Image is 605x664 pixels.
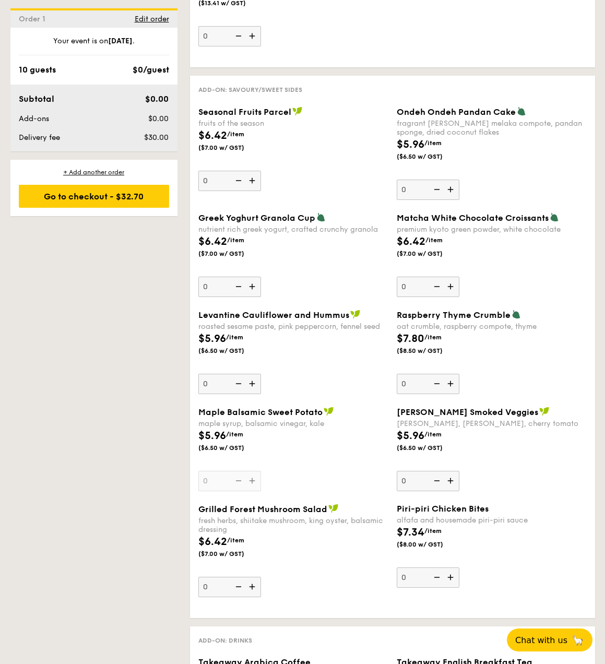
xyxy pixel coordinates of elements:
[397,225,587,234] div: premium kyoto green powder, white chocolate
[550,212,559,222] img: icon-vegetarian.fe4039eb.svg
[397,374,459,394] input: Raspberry Thyme Crumbleoat crumble, raspberry compote, thyme$7.80/item($8.50 w/ GST)
[148,114,169,123] span: $0.00
[198,347,269,355] span: ($6.50 w/ GST)
[397,430,424,442] span: $5.96
[19,94,54,104] span: Subtotal
[428,471,444,491] img: icon-reduce.1d2dbef1.svg
[226,334,243,341] span: /item
[19,185,169,208] div: Go to checkout - $32.70
[19,36,169,55] div: Your event is on .
[230,277,245,297] img: icon-reduce.1d2dbef1.svg
[444,277,459,297] img: icon-add.58712e84.svg
[397,567,459,588] input: Piri-piri Chicken Bitesalfafa and housemade piri-piri sauce$7.34/item($8.00 w/ GST)
[425,236,443,244] span: /item
[198,444,269,452] span: ($6.50 w/ GST)
[227,131,244,138] span: /item
[397,347,468,355] span: ($8.50 w/ GST)
[424,431,442,438] span: /item
[198,250,269,258] span: ($7.00 w/ GST)
[245,277,261,297] img: icon-add.58712e84.svg
[316,212,326,222] img: icon-vegetarian.fe4039eb.svg
[397,540,468,549] span: ($8.00 w/ GST)
[245,171,261,191] img: icon-add.58712e84.svg
[397,444,468,452] span: ($6.50 w/ GST)
[397,333,424,345] span: $7.80
[444,180,459,199] img: icon-add.58712e84.svg
[198,119,388,128] div: fruits of the season
[198,144,269,152] span: ($7.00 w/ GST)
[350,310,361,319] img: icon-vegan.f8ff3823.svg
[198,129,227,142] span: $6.42
[397,213,549,223] span: Matcha White Chocolate Croissants
[226,431,243,438] span: /item
[133,64,169,76] div: $0/guest
[198,322,388,331] div: roasted sesame paste, pink peppercorn, fennel seed
[292,106,303,116] img: icon-vegan.f8ff3823.svg
[397,250,468,258] span: ($7.00 w/ GST)
[397,152,468,161] span: ($6.50 w/ GST)
[198,536,227,548] span: $6.42
[198,310,349,320] span: Levantine Cauliflower and Hummus
[19,64,56,76] div: 10 guests
[397,277,459,297] input: Matcha White Chocolate Croissantspremium kyoto green powder, white chocolate$6.42/item($7.00 w/ GST)
[198,504,327,514] span: Grilled Forest Mushroom Salad
[198,277,261,297] input: Greek Yoghurt Granola Cupnutrient rich greek yogurt, crafted crunchy granola$6.42/item($7.00 w/ GST)
[397,516,587,525] div: alfafa and housemade piri-piri sauce
[198,213,315,223] span: Greek Yoghurt Granola Cup
[198,637,252,644] span: Add-on: Drinks
[198,407,323,417] span: Maple Balsamic Sweet Potato
[428,374,444,394] img: icon-reduce.1d2dbef1.svg
[198,333,226,345] span: $5.96
[397,107,516,117] span: Ondeh Ondeh Pandan Cake
[428,180,444,199] img: icon-reduce.1d2dbef1.svg
[428,567,444,587] img: icon-reduce.1d2dbef1.svg
[198,516,388,534] div: fresh herbs, shiitake mushroom, king oyster, balsamic dressing
[397,471,459,491] input: [PERSON_NAME] Smoked Veggies[PERSON_NAME], [PERSON_NAME], cherry tomato$5.96/item($6.50 w/ GST)
[245,26,261,46] img: icon-add.58712e84.svg
[397,138,424,151] span: $5.96
[517,106,526,116] img: icon-vegetarian.fe4039eb.svg
[198,86,302,93] span: Add-on: Savoury/Sweet Sides
[572,634,584,646] span: 🦙
[397,504,489,514] span: Piri-piri Chicken Bites
[515,635,567,645] span: Chat with us
[424,139,442,147] span: /item
[328,504,339,513] img: icon-vegan.f8ff3823.svg
[512,310,521,319] img: icon-vegetarian.fe4039eb.svg
[397,419,587,428] div: [PERSON_NAME], [PERSON_NAME], cherry tomato
[230,577,245,597] img: icon-reduce.1d2dbef1.svg
[397,310,511,320] span: Raspberry Thyme Crumble
[198,419,388,428] div: maple syrup, balsamic vinegar, kale
[424,334,442,341] span: /item
[145,94,169,104] span: $0.00
[144,133,169,142] span: $30.00
[397,119,587,137] div: fragrant [PERSON_NAME] melaka compote, pandan sponge, dried coconut flakes
[424,527,442,535] span: /item
[230,374,245,394] img: icon-reduce.1d2dbef1.svg
[397,407,538,417] span: [PERSON_NAME] Smoked Veggies
[227,537,244,544] span: /item
[198,225,388,234] div: nutrient rich greek yogurt, crafted crunchy granola
[444,567,459,587] img: icon-add.58712e84.svg
[198,374,261,394] input: Levantine Cauliflower and Hummusroasted sesame paste, pink peppercorn, fennel seed$5.96/item($6.5...
[324,407,334,416] img: icon-vegan.f8ff3823.svg
[245,374,261,394] img: icon-add.58712e84.svg
[19,114,49,123] span: Add-ons
[198,171,261,191] input: Seasonal Fruits Parcelfruits of the season$6.42/item($7.00 w/ GST)
[198,107,291,117] span: Seasonal Fruits Parcel
[198,26,261,46] input: Min 1 guests$12.30/item($13.41 w/ GST)
[539,407,550,416] img: icon-vegan.f8ff3823.svg
[444,471,459,491] img: icon-add.58712e84.svg
[230,171,245,191] img: icon-reduce.1d2dbef1.svg
[198,550,269,558] span: ($7.00 w/ GST)
[230,26,245,46] img: icon-reduce.1d2dbef1.svg
[108,37,133,45] strong: [DATE]
[444,374,459,394] img: icon-add.58712e84.svg
[227,236,244,244] span: /item
[19,133,60,142] span: Delivery fee
[198,235,227,248] span: $6.42
[135,15,169,23] span: Edit order
[397,235,425,248] span: $6.42
[19,15,50,23] span: Order 1
[507,629,592,651] button: Chat with us🦙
